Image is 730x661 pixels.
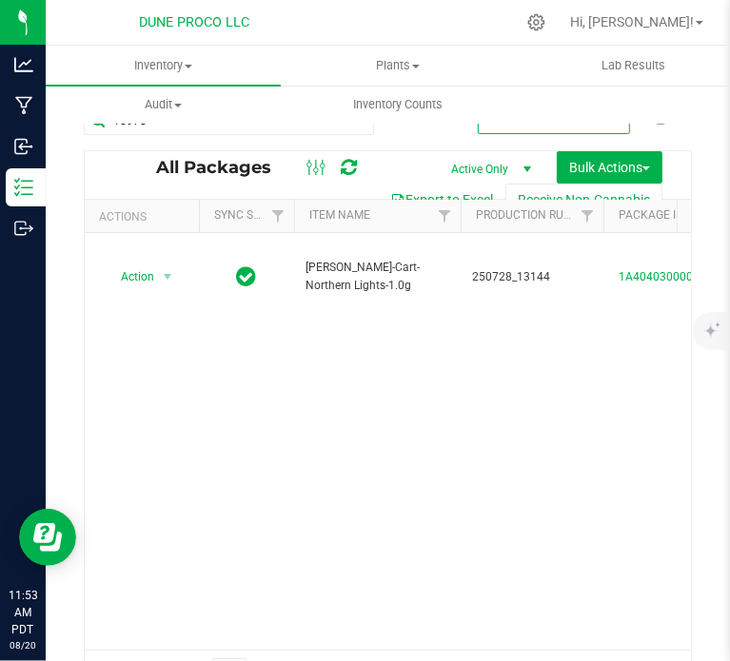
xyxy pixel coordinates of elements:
[281,46,516,86] a: Plants
[281,85,516,125] a: Inventory Counts
[576,57,691,74] span: Lab Results
[139,14,249,30] span: DUNE PROCO LLC
[156,263,180,290] span: select
[9,638,37,652] p: 08/20
[327,96,468,113] span: Inventory Counts
[570,14,694,29] span: Hi, [PERSON_NAME]!
[19,509,76,566] iframe: Resource center
[14,96,33,115] inline-svg: Manufacturing
[104,263,155,290] span: Action
[99,210,191,224] div: Actions
[214,208,287,222] a: Sync Status
[14,178,33,197] inline-svg: Inventory
[619,208,683,222] a: Package ID
[156,157,290,178] span: All Packages
[429,200,461,232] a: Filter
[9,587,37,638] p: 11:53 AM PDT
[14,137,33,156] inline-svg: Inbound
[306,259,449,295] span: [PERSON_NAME]-Cart-Northern Lights-1.0g
[505,184,662,216] button: Receive Non-Cannabis
[14,219,33,238] inline-svg: Outbound
[524,13,548,31] div: Manage settings
[282,57,515,74] span: Plants
[47,96,280,113] span: Audit
[378,184,505,216] button: Export to Excel
[557,151,662,184] button: Bulk Actions
[263,200,294,232] a: Filter
[14,55,33,74] inline-svg: Analytics
[309,208,370,222] a: Item Name
[472,268,592,286] span: 250728_13144
[572,200,603,232] a: Filter
[46,46,281,86] a: Inventory
[569,160,650,175] span: Bulk Actions
[476,208,572,222] a: Production Run
[46,85,281,125] a: Audit
[237,263,257,290] span: In Sync
[46,57,281,74] span: Inventory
